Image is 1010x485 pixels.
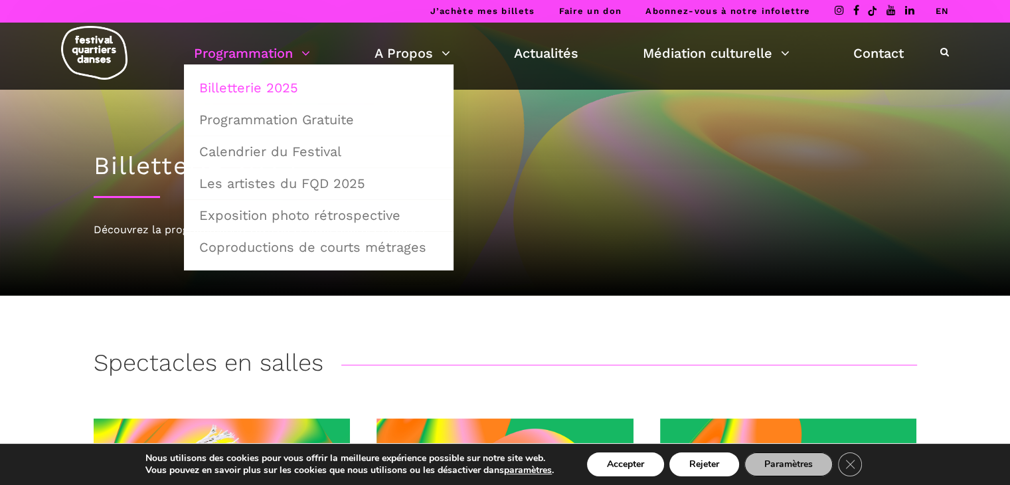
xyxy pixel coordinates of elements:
p: Vous pouvez en savoir plus sur les cookies que nous utilisons ou les désactiver dans . [145,464,554,476]
p: Nous utilisons des cookies pour vous offrir la meilleure expérience possible sur notre site web. [145,452,554,464]
img: logo-fqd-med [61,26,127,80]
button: paramètres [504,464,552,476]
a: Contact [853,42,904,64]
a: Actualités [514,42,578,64]
button: Accepter [587,452,664,476]
a: Exposition photo rétrospective [191,200,446,231]
a: Programmation Gratuite [191,104,446,135]
a: Coproductions de courts métrages [191,232,446,262]
a: Les artistes du FQD 2025 [191,168,446,199]
h1: Billetterie 2025 [94,151,917,181]
a: Abonnez-vous à notre infolettre [645,6,810,16]
a: Faire un don [558,6,622,16]
a: Programmation [194,42,310,64]
button: Rejeter [669,452,739,476]
button: Paramètres [744,452,833,476]
a: Billetterie 2025 [191,72,446,103]
a: Médiation culturelle [643,42,790,64]
a: J’achète mes billets [430,6,535,16]
a: Calendrier du Festival [191,136,446,167]
a: A Propos [375,42,450,64]
div: Découvrez la programmation 2025 du Festival Quartiers Danses ! [94,221,917,239]
h3: Spectacles en salles [94,349,323,382]
a: EN [935,6,949,16]
button: Close GDPR Cookie Banner [838,452,862,476]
